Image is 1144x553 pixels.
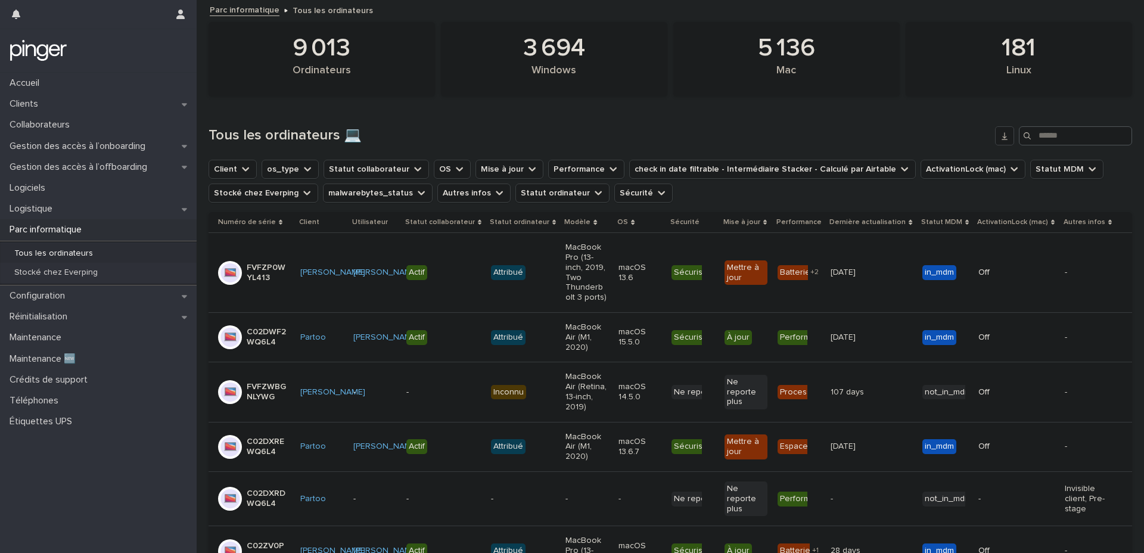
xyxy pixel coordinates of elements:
p: Autres infos [1064,216,1105,229]
button: ActivationLock (mac) [921,160,1025,179]
a: Partoo [300,333,326,343]
p: Utilisateur [352,216,388,229]
div: Inconnu [491,385,526,400]
div: À jour [725,330,752,345]
button: Statut ordinateur [515,184,610,203]
p: Configuration [5,290,74,302]
p: Accueil [5,77,49,89]
div: Performant [778,330,825,345]
p: MacBook Air (M1, 2020) [565,432,608,462]
div: 5 136 [694,33,879,63]
p: Tous les ordinateurs [5,248,102,259]
p: C02DXRDWQ6L4 [247,489,289,509]
a: Parc informatique [210,2,279,16]
p: macOS 15.5.0 [618,327,661,347]
p: Off [978,442,1021,452]
div: Linux [926,64,1112,89]
p: MacBook Pro (13-inch, 2019, Two Thunderbolt 3 ports) [565,243,608,303]
div: not_in_mdm [922,385,974,400]
input: Search [1019,126,1132,145]
div: Ordinateurs [229,64,415,89]
button: Autres infos [437,184,511,203]
p: Off [978,387,1021,397]
a: [PERSON_NAME] [353,333,418,343]
p: ActivationLock (mac) [977,216,1048,229]
div: 3 694 [461,33,647,63]
p: Maintenance [5,332,71,343]
tr: C02DXRDWQ6L4Partoo -----Ne reporte plusNe reporte plusPerformant-- not_in_mdm-Invisible client, P... [209,471,1132,526]
tr: C02DXREWQ6L4Partoo [PERSON_NAME] ActifAttribuéMacBook Air (M1, 2020)macOS 13.6.7SécuriséMettre à ... [209,422,1132,471]
p: - [1065,442,1107,452]
p: macOS 13.6.7 [618,437,661,457]
p: FVFZP0WYL413 [247,263,289,283]
p: Gestion des accès à l’offboarding [5,161,157,173]
button: check in date filtrable - Intermédiaire Stacker - Calculé par Airtable [629,160,916,179]
div: Performant [778,492,825,507]
button: os_type [262,160,319,179]
p: - [1065,333,1107,343]
p: C02DWF2WQ6L4 [247,327,289,347]
div: not_in_mdm [922,492,974,507]
div: Attribué [491,265,526,280]
a: [PERSON_NAME] [300,268,365,278]
p: Dernière actualisation [829,216,906,229]
p: macOS 14.5.0 [618,382,661,402]
span: + 2 [810,269,819,276]
p: Performance [776,216,822,229]
button: Client [209,160,257,179]
button: Mise à jour [475,160,543,179]
p: OS [617,216,628,229]
p: [DATE] [831,330,858,343]
a: Partoo [300,442,326,452]
div: Ne reporte plus [725,481,767,516]
p: Invisible client, Pre-stage [1065,484,1107,514]
div: Mettre à jour [725,260,767,285]
div: Processeur [778,385,826,400]
div: Batterie [778,265,813,280]
p: Off [978,333,1021,343]
p: Téléphones [5,395,68,406]
button: Statut collaborateur [324,160,429,179]
div: Ne reporte plus [672,385,737,400]
div: in_mdm [922,265,956,280]
button: OS [434,160,471,179]
div: in_mdm [922,330,956,345]
p: - [353,494,396,504]
div: Ne reporte plus [672,492,737,507]
p: Client [299,216,319,229]
p: Tous les ordinateurs [293,3,373,16]
p: C02DXREWQ6L4 [247,437,289,457]
div: 9 013 [229,33,415,63]
p: - [491,494,533,504]
h1: Tous les ordinateurs 💻 [209,127,990,144]
p: FVFZWBGNLYWG [247,382,289,402]
p: Statut collaborateur [405,216,475,229]
p: Sécurité [670,216,700,229]
a: Partoo [300,494,326,504]
p: macOS 13.6 [618,263,661,283]
div: 181 [926,33,1112,63]
p: [DATE] [831,265,858,278]
img: mTgBEunGTSyRkCgitkcU [10,39,67,63]
p: - [406,387,449,397]
div: Attribué [491,330,526,345]
p: - [831,492,835,504]
p: Numéro de série [218,216,276,229]
p: Off [978,268,1021,278]
a: [PERSON_NAME] [300,387,365,397]
tr: C02DWF2WQ6L4Partoo [PERSON_NAME] ActifAttribuéMacBook Air (M1, 2020)macOS 15.5.0SécuriséÀ jourPer... [209,312,1132,362]
div: Mettre à jour [725,434,767,459]
p: Modèle [564,216,590,229]
button: Sécurité [614,184,673,203]
button: Statut MDM [1030,160,1103,179]
div: in_mdm [922,439,956,454]
p: Étiquettes UPS [5,416,82,427]
div: Actif [406,265,427,280]
p: - [565,494,608,504]
p: Statut MDM [921,216,962,229]
p: [DATE] [831,439,858,452]
div: Attribué [491,439,526,454]
div: Espace disque [778,439,838,454]
div: Actif [406,330,427,345]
